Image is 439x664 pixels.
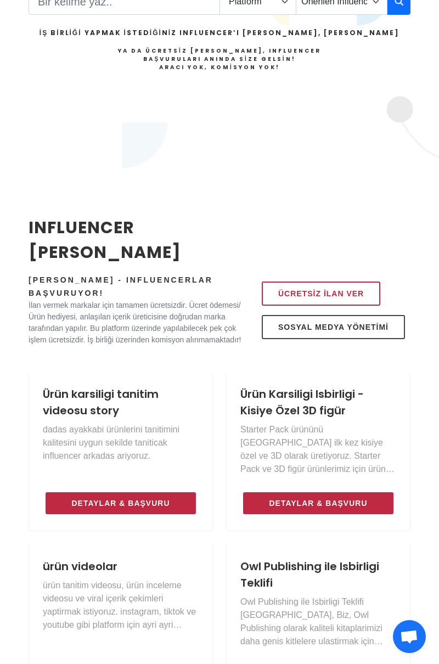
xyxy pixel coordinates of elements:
p: ürün tanitim videosu, ürün inceleme videosu ve viral içerik çekimleri yaptirmak istiyoruz. instag... [43,579,199,632]
span: Detaylar & Başvuru [71,497,170,510]
a: Sosyal Medya Yönetimi [262,315,405,339]
h4: Ya da Ücretsiz [PERSON_NAME], Influencer Başvuruları Anında Size Gelsin! [40,47,399,71]
h2: INFLUENCER [PERSON_NAME] [29,215,246,265]
span: Ücretsiz İlan Ver [278,287,364,300]
p: Starter Pack ürününü [GEOGRAPHIC_DATA] ilk kez kisiye özel ve 3D olarak üretiyoruz. Starter Pack ... [240,423,396,476]
a: Detaylar & Başvuru [46,492,196,514]
p: Owl Publishing ile Isbirligi Teklifi [GEOGRAPHIC_DATA], Biz, Owl Publishing olarak kaliteli kitap... [240,595,396,648]
a: Owl Publishing ile Isbirligi Teklifi [240,559,379,590]
strong: Aracı Yok, Komisyon Yok! [159,63,280,71]
p: İlan vermek markalar için tamamen ücretsizdir. Ücret ödemesi/Ürün hediyesi, anlaşılan içerik üret... [29,300,246,346]
a: Ürün karsiligi tanitim videosu story [43,386,159,418]
h2: İş Birliği Yapmak İstediğiniz Influencer’ı [PERSON_NAME], [PERSON_NAME] [40,28,399,38]
span: [PERSON_NAME] - Influencerlar Başvuruyor! [29,275,213,297]
a: Detaylar & Başvuru [243,492,393,514]
span: Sosyal Medya Yönetimi [278,320,389,334]
p: dadas ayakkabi ürünlerini tanitimini kalitesini uygun sekilde taniticak influencer arkadas ariyoruz. [43,423,199,463]
div: Açık sohbet [393,620,426,653]
a: Ürün Karsiligi Isbirligi - Kisiye Özel 3D figür [240,386,364,418]
a: Ücretsiz İlan Ver [262,282,380,306]
span: Detaylar & Başvuru [269,497,367,510]
a: ürün videolar [43,559,117,574]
